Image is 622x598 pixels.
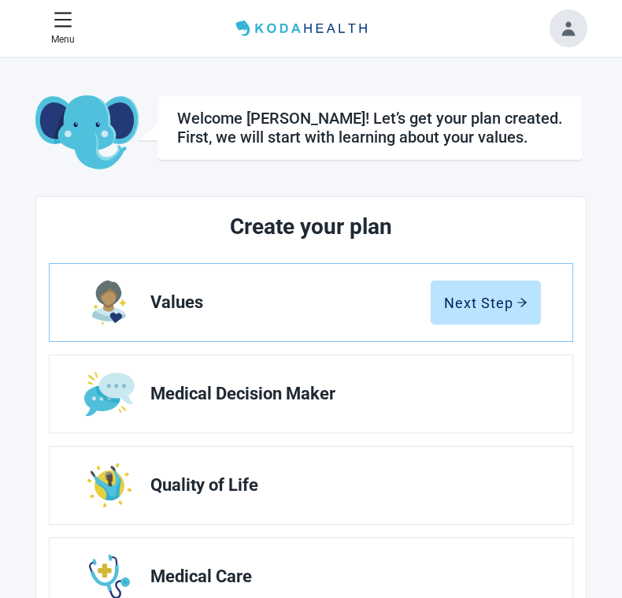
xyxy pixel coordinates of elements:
[50,264,572,341] a: Edit Values section
[177,109,563,147] div: Welcome [PERSON_NAME]! Let’s get your plan created. First, we will start with learning about your...
[150,384,528,403] span: Medical Decision Maker
[550,9,587,47] button: Toggle account menu
[45,4,81,54] button: Close Menu
[516,297,528,308] span: arrow-right
[54,10,72,29] span: menu
[444,295,528,310] div: Next Step
[431,280,541,325] button: Next Steparrow-right
[108,210,514,244] h2: Create your plan
[50,355,572,433] a: Edit Medical Decision Maker section
[150,476,528,495] span: Quality of Life
[50,447,572,524] a: Edit Quality of Life section
[150,293,431,312] span: Values
[51,32,75,47] p: Menu
[35,95,139,171] img: Koda Elephant
[150,567,528,586] span: Medical Care
[230,16,376,41] img: Koda Health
